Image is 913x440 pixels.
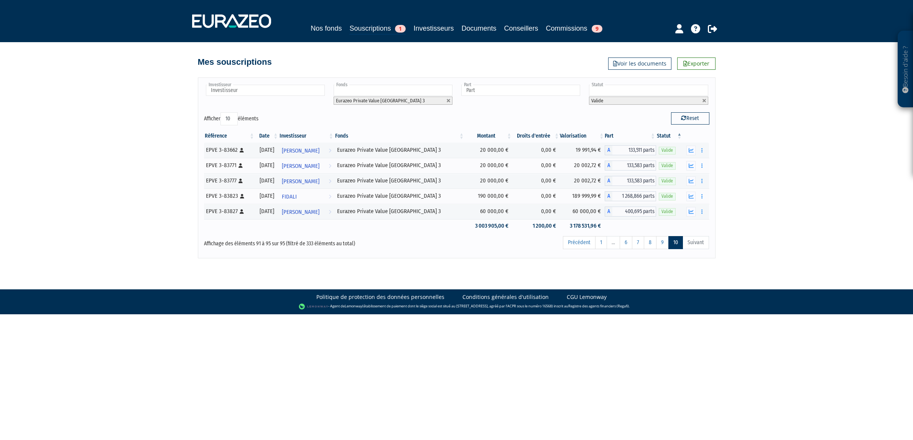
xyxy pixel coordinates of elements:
[462,23,497,34] a: Documents
[413,23,454,34] a: Investisseurs
[677,57,716,70] a: Exporter
[255,130,279,143] th: Date: activer pour trier la colonne par ordre croissant
[279,158,334,173] a: [PERSON_NAME]
[334,130,465,143] th: Fonds: activer pour trier la colonne par ordre croissant
[591,98,603,103] span: Valide
[659,177,676,185] span: Valide
[279,173,334,189] a: [PERSON_NAME]
[198,57,272,67] h4: Mes souscriptions
[258,207,276,215] div: [DATE]
[560,158,605,173] td: 20 002,72 €
[240,194,244,199] i: [Français] Personne physique
[329,144,331,158] i: Voir l'investisseur
[560,143,605,158] td: 19 991,94 €
[605,207,612,217] span: A
[605,161,656,171] div: A - Eurazeo Private Value Europe 3
[465,219,512,233] td: 3 003 905,00 €
[605,207,656,217] div: A - Eurazeo Private Value Europe 3
[311,23,342,34] a: Nos fonds
[465,130,512,143] th: Montant: activer pour trier la colonne par ordre croissant
[656,236,669,249] a: 9
[612,207,656,217] span: 400,695 parts
[568,304,629,309] a: Registre des agents financiers (Regafi)
[258,161,276,169] div: [DATE]
[605,130,656,143] th: Part: activer pour trier la colonne par ordre croissant
[258,146,276,154] div: [DATE]
[279,189,334,204] a: FIDALI
[546,23,602,34] a: Commissions9
[605,191,656,201] div: A - Eurazeo Private Value Europe 3
[240,148,244,153] i: [Français] Personne physique
[329,174,331,189] i: Voir l'investisseur
[592,25,602,33] span: 9
[279,130,334,143] th: Investisseur: activer pour trier la colonne par ordre croissant
[560,173,605,189] td: 20 002,72 €
[282,174,319,189] span: [PERSON_NAME]
[659,193,676,200] span: Valide
[512,204,560,219] td: 0,00 €
[206,207,253,215] div: EPVE 3-83827
[192,14,271,28] img: 1732889491-logotype_eurazeo_blanc_rvb.png
[465,189,512,204] td: 190 000,00 €
[329,159,331,173] i: Voir l'investisseur
[204,235,408,248] div: Affichage des éléments 91 à 95 sur 95 (filtré de 333 éléments au total)
[512,173,560,189] td: 0,00 €
[299,303,328,310] img: logo-lemonway.png
[345,304,362,309] a: Lemonway
[605,145,656,155] div: A - Eurazeo Private Value Europe 3
[560,130,605,143] th: Valorisation: activer pour trier la colonne par ordre croissant
[349,23,406,35] a: Souscriptions1
[620,236,632,249] a: 6
[282,159,319,173] span: [PERSON_NAME]
[560,189,605,204] td: 189 999,99 €
[465,204,512,219] td: 60 000,00 €
[901,35,910,104] p: Besoin d'aide ?
[206,177,253,185] div: EPVE 3-83777
[512,130,560,143] th: Droits d'entrée: activer pour trier la colonne par ordre croissant
[337,146,462,154] div: Eurazeo Private Value [GEOGRAPHIC_DATA] 3
[220,112,238,125] select: Afficheréléments
[282,144,319,158] span: [PERSON_NAME]
[512,158,560,173] td: 0,00 €
[337,192,462,200] div: Eurazeo Private Value [GEOGRAPHIC_DATA] 3
[612,191,656,201] span: 1 268,866 parts
[258,177,276,185] div: [DATE]
[206,192,253,200] div: EPVE 3-83823
[465,158,512,173] td: 20 000,00 €
[239,163,243,168] i: [Français] Personne physique
[659,208,676,215] span: Valide
[605,145,612,155] span: A
[567,293,607,301] a: CGU Lemonway
[465,173,512,189] td: 20 000,00 €
[465,143,512,158] td: 20 000,00 €
[668,236,683,249] a: 10
[612,145,656,155] span: 133,511 parts
[316,293,444,301] a: Politique de protection des données personnelles
[659,147,676,154] span: Valide
[563,236,596,249] a: Précédent
[239,179,243,183] i: [Français] Personne physique
[279,204,334,219] a: [PERSON_NAME]
[608,57,671,70] a: Voir les documents
[240,209,244,214] i: [Français] Personne physique
[612,176,656,186] span: 133,583 parts
[605,176,656,186] div: A - Eurazeo Private Value Europe 3
[612,161,656,171] span: 133,583 parts
[395,25,406,33] span: 1
[560,204,605,219] td: 60 000,00 €
[258,192,276,200] div: [DATE]
[512,219,560,233] td: 1 200,00 €
[337,177,462,185] div: Eurazeo Private Value [GEOGRAPHIC_DATA] 3
[337,161,462,169] div: Eurazeo Private Value [GEOGRAPHIC_DATA] 3
[644,236,656,249] a: 8
[656,130,683,143] th: Statut : activer pour trier la colonne par ordre d&eacute;croissant
[336,98,425,103] span: Eurazeo Private Value [GEOGRAPHIC_DATA] 3
[632,236,644,249] a: 7
[329,205,331,219] i: Voir l'investisseur
[512,189,560,204] td: 0,00 €
[504,23,538,34] a: Conseillers
[206,146,253,154] div: EPVE 3-83662
[204,130,255,143] th: Référence : activer pour trier la colonne par ordre croissant
[512,143,560,158] td: 0,00 €
[337,207,462,215] div: Eurazeo Private Value [GEOGRAPHIC_DATA] 3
